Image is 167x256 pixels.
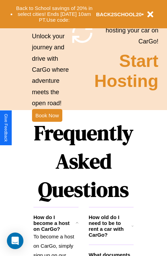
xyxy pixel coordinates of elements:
[13,3,96,25] button: Back to School savings of 20% in select cities! Ends [DATE] 10am PT.Use code:
[7,233,23,249] div: Open Intercom Messenger
[94,51,158,91] h2: Start Hosting
[32,31,70,109] p: Unlock your journey and drive with CarGo where adventure meets the open road!
[32,109,62,122] button: Book Now
[96,11,142,17] b: BACK2SCHOOL20
[3,114,8,142] div: Give Feedback
[89,214,132,238] h3: How old do I need to be to rent a car with CarGo?
[33,115,134,207] h1: Frequently Asked Questions
[33,214,76,232] h3: How do I become a host on CarGo?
